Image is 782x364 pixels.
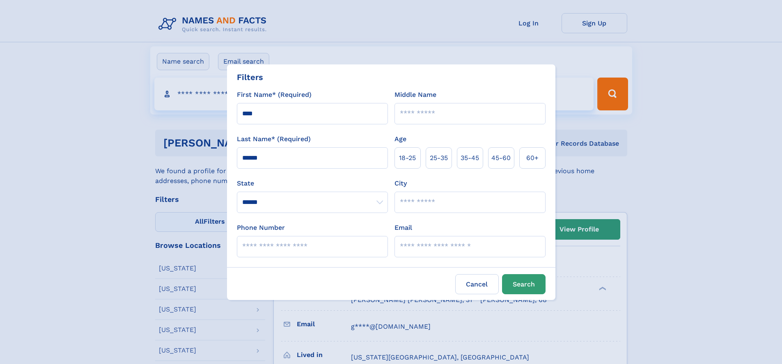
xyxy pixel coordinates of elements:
[394,134,406,144] label: Age
[526,153,539,163] span: 60+
[430,153,448,163] span: 25‑35
[461,153,479,163] span: 35‑45
[237,179,388,188] label: State
[491,153,511,163] span: 45‑60
[455,274,499,294] label: Cancel
[237,71,263,83] div: Filters
[394,90,436,100] label: Middle Name
[399,153,416,163] span: 18‑25
[237,90,312,100] label: First Name* (Required)
[502,274,546,294] button: Search
[237,134,311,144] label: Last Name* (Required)
[237,223,285,233] label: Phone Number
[394,179,407,188] label: City
[394,223,412,233] label: Email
